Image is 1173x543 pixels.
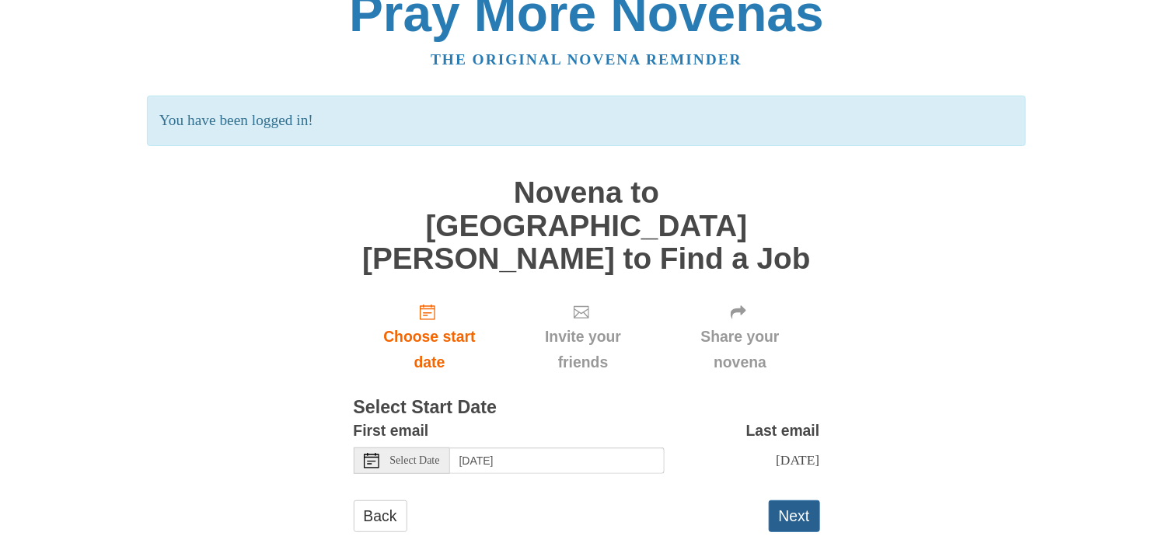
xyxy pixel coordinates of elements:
div: Click "Next" to confirm your start date first. [661,291,820,383]
a: Choose start date [354,291,506,383]
span: Invite your friends [521,324,644,375]
p: You have been logged in! [147,96,1026,146]
div: Click "Next" to confirm your start date first. [505,291,660,383]
button: Next [769,500,820,532]
a: Back [354,500,407,532]
a: The original novena reminder [431,51,742,68]
h1: Novena to [GEOGRAPHIC_DATA][PERSON_NAME] to Find a Job [354,176,820,276]
span: Share your novena [676,324,805,375]
label: Last email [746,418,820,444]
label: First email [354,418,429,444]
span: [DATE] [776,452,819,468]
h3: Select Start Date [354,398,820,418]
span: Choose start date [369,324,490,375]
span: Select Date [390,455,440,466]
